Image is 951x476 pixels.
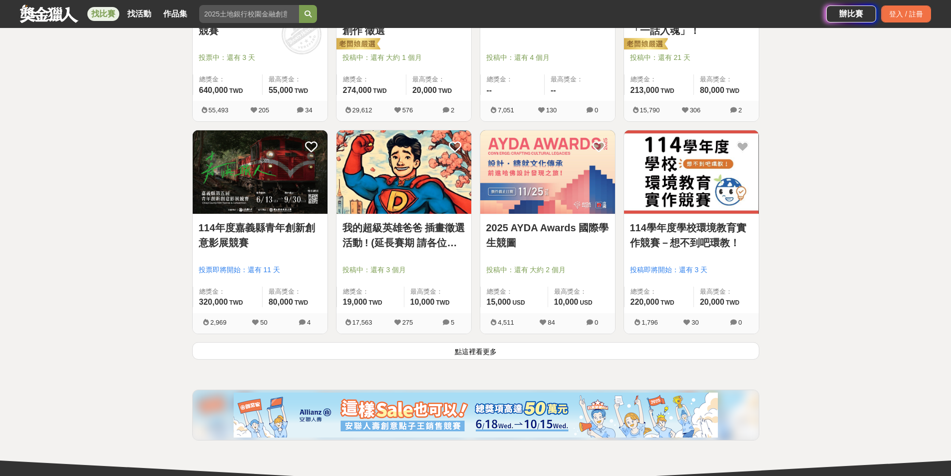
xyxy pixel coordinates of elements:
[305,106,312,114] span: 34
[229,87,243,94] span: TWD
[192,342,759,360] button: 點這裡看更多
[199,86,228,94] span: 640,000
[548,319,555,326] span: 84
[480,130,615,214] img: Cover Image
[486,265,609,275] span: 投稿中：還有 大約 2 個月
[551,86,556,94] span: --
[87,7,119,21] a: 找比賽
[269,74,321,84] span: 最高獎金：
[295,299,308,306] span: TWD
[342,52,465,63] span: 投稿中：還有 大約 1 個月
[451,106,454,114] span: 2
[343,86,372,94] span: 274,000
[487,86,492,94] span: --
[336,130,471,214] img: Cover Image
[631,298,659,306] span: 220,000
[123,7,155,21] a: 找活動
[342,220,465,250] a: 我的超級英雄爸爸 插畫徵選活動 ! (延長賽期 請各位踴躍參與)
[486,220,609,250] a: 2025 AYDA Awards 國際學生競圖
[630,52,753,63] span: 投稿中：還有 21 天
[159,7,191,21] a: 作品集
[343,287,398,297] span: 總獎金：
[373,87,386,94] span: TWD
[412,86,437,94] span: 20,000
[199,298,228,306] span: 320,000
[595,319,598,326] span: 0
[269,298,293,306] span: 80,000
[342,265,465,275] span: 投稿中：還有 3 個月
[352,106,372,114] span: 29,612
[700,86,724,94] span: 80,000
[199,74,256,84] span: 總獎金：
[295,87,308,94] span: TWD
[595,106,598,114] span: 0
[554,287,609,297] span: 最高獎金：
[691,319,698,326] span: 30
[410,298,435,306] span: 10,000
[554,298,579,306] span: 10,000
[498,106,514,114] span: 7,051
[343,74,400,84] span: 總獎金：
[199,265,321,275] span: 投票即將開始：還有 11 天
[660,87,674,94] span: TWD
[260,319,267,326] span: 50
[209,106,229,114] span: 55,493
[229,299,243,306] span: TWD
[487,287,542,297] span: 總獎金：
[826,5,876,22] a: 辦比賽
[630,265,753,275] span: 投稿即將開始：還有 3 天
[334,37,380,51] img: 老闆娘嚴選
[234,393,718,438] img: cf4fb443-4ad2-4338-9fa3-b46b0bf5d316.png
[700,287,753,297] span: 最高獎金：
[368,299,382,306] span: TWD
[199,220,321,250] a: 114年度嘉義縣青年創新創意影展競賽
[438,87,452,94] span: TWD
[436,299,449,306] span: TWD
[640,106,660,114] span: 15,790
[487,74,539,84] span: 總獎金：
[343,298,367,306] span: 19,000
[498,319,514,326] span: 4,511
[738,319,742,326] span: 0
[269,86,293,94] span: 55,000
[580,299,592,306] span: USD
[269,287,321,297] span: 最高獎金：
[726,87,739,94] span: TWD
[402,319,413,326] span: 275
[641,319,658,326] span: 1,796
[352,319,372,326] span: 17,563
[881,5,931,22] div: 登入 / 註冊
[631,74,687,84] span: 總獎金：
[631,287,687,297] span: 總獎金：
[307,319,311,326] span: 4
[660,299,674,306] span: TWD
[412,74,465,84] span: 最高獎金：
[410,287,465,297] span: 最高獎金：
[259,106,270,114] span: 205
[546,106,557,114] span: 130
[738,106,742,114] span: 2
[193,130,327,214] img: Cover Image
[512,299,525,306] span: USD
[690,106,701,114] span: 306
[486,52,609,63] span: 投稿中：還有 4 個月
[199,5,299,23] input: 2025土地銀行校園金融創意挑戰賽：從你出發 開啟智慧金融新頁
[726,299,739,306] span: TWD
[487,298,511,306] span: 15,000
[624,130,759,214] img: Cover Image
[551,74,609,84] span: 最高獎金：
[700,74,753,84] span: 最高獎金：
[199,287,256,297] span: 總獎金：
[631,86,659,94] span: 213,000
[451,319,454,326] span: 5
[700,298,724,306] span: 20,000
[622,37,668,51] img: 老闆娘嚴選
[402,106,413,114] span: 576
[210,319,227,326] span: 2,969
[630,220,753,250] a: 114學年度學校環境教育實作競賽－想不到吧環教！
